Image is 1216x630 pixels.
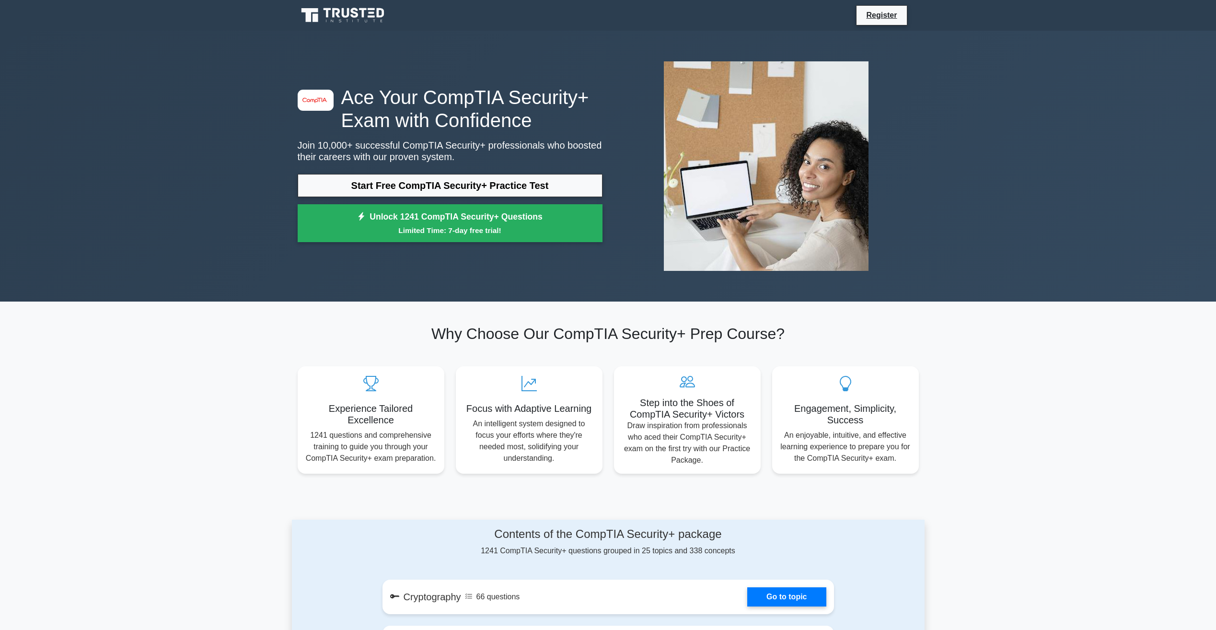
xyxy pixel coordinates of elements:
[298,86,602,132] h1: Ace Your CompTIA Security+ Exam with Confidence
[860,9,903,21] a: Register
[463,418,595,464] p: An intelligent system designed to focus your efforts where they're needed most, solidifying your ...
[463,403,595,414] h5: Focus with Adaptive Learning
[622,420,753,466] p: Draw inspiration from professionals who aced their CompTIA Security+ exam on the first try with o...
[310,225,591,236] small: Limited Time: 7-day free trial!
[305,430,437,464] p: 1241 questions and comprehensive training to guide you through your CompTIA Security+ exam prepar...
[382,527,834,541] h4: Contents of the CompTIA Security+ package
[622,397,753,420] h5: Step into the Shoes of CompTIA Security+ Victors
[305,403,437,426] h5: Experience Tailored Excellence
[298,140,602,163] p: Join 10,000+ successful CompTIA Security+ professionals who boosted their careers with our proven...
[382,527,834,557] div: 1241 CompTIA Security+ questions grouped in 25 topics and 338 concepts
[780,403,911,426] h5: Engagement, Simplicity, Success
[747,587,826,607] a: Go to topic
[298,325,919,343] h2: Why Choose Our CompTIA Security+ Prep Course?
[298,174,602,197] a: Start Free CompTIA Security+ Practice Test
[780,430,911,464] p: An enjoyable, intuitive, and effective learning experience to prepare you for the CompTIA Securit...
[298,204,602,243] a: Unlock 1241 CompTIA Security+ QuestionsLimited Time: 7-day free trial!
